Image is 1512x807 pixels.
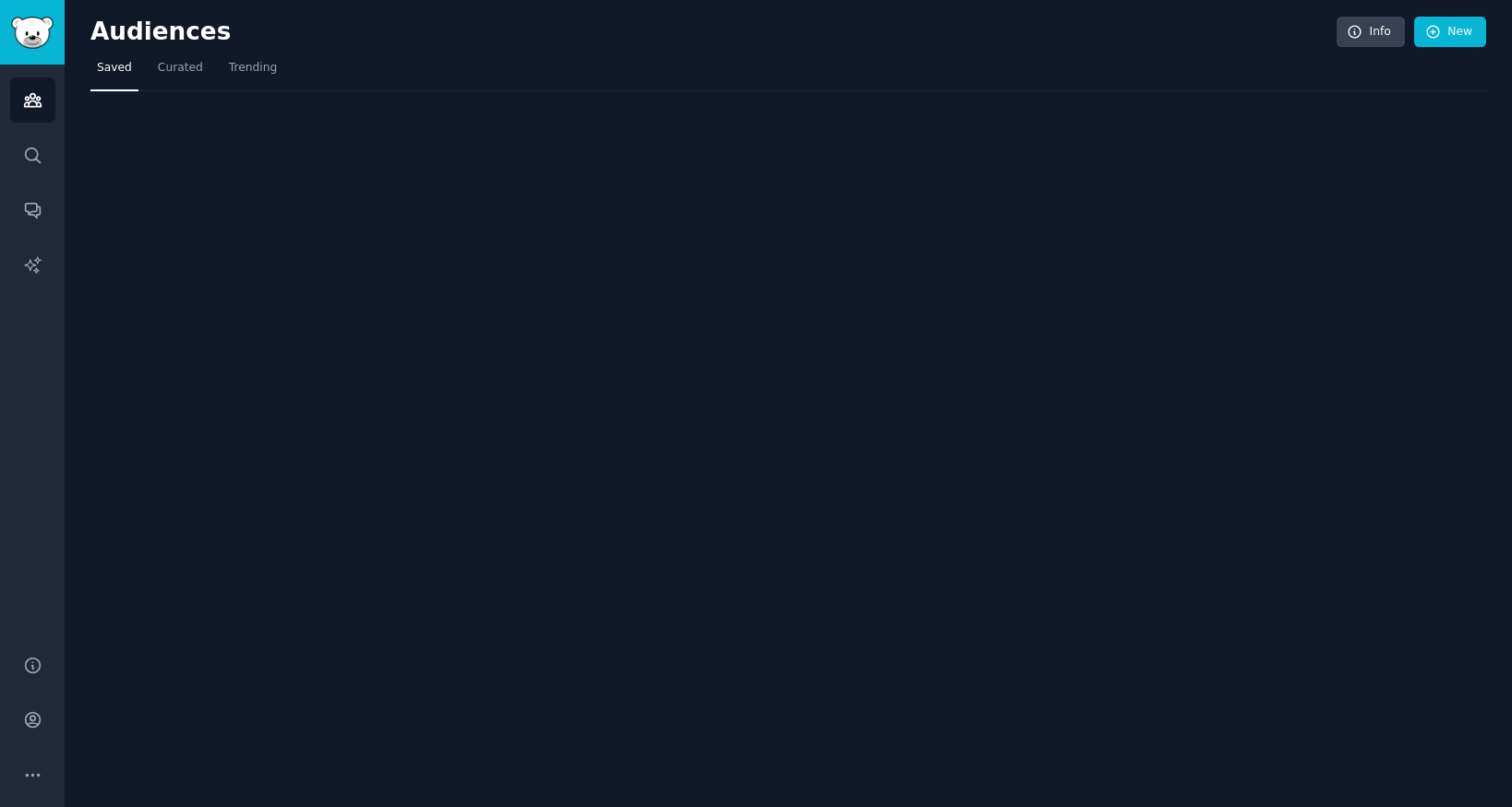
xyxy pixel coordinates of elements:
a: Curated [151,53,210,91]
img: GummySearch logo [11,17,54,49]
a: Trending [222,53,283,91]
span: Saved [97,60,132,77]
a: Info [1337,17,1405,48]
span: Curated [158,60,203,77]
span: Trending [229,60,277,77]
h2: Audiences [90,18,1337,47]
a: Saved [90,53,138,91]
a: New [1414,17,1486,48]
